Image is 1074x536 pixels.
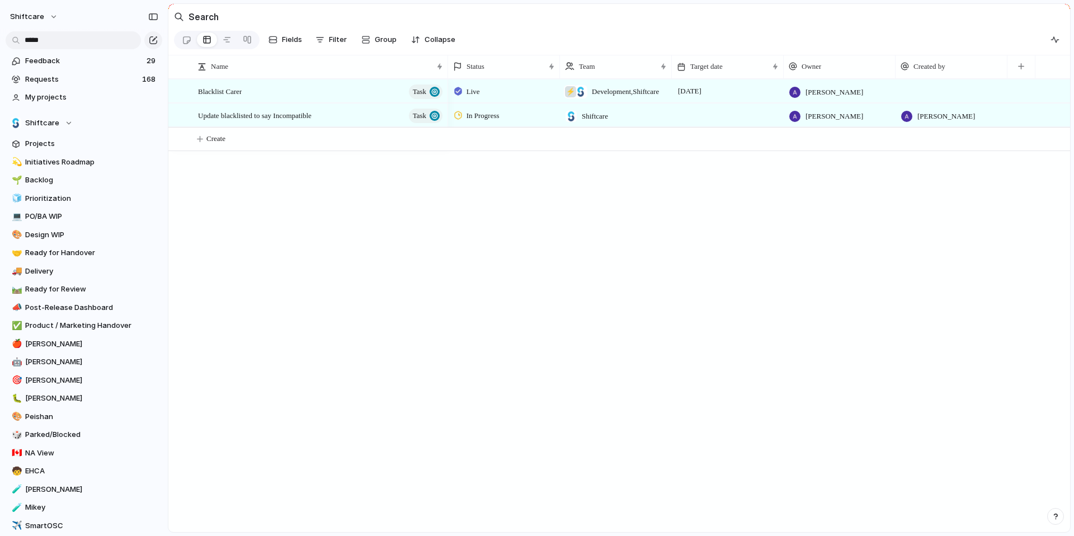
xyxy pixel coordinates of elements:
[413,84,426,100] span: Task
[565,86,576,97] div: ⚡
[25,284,158,295] span: Ready for Review
[805,87,863,98] span: [PERSON_NAME]
[6,408,162,425] a: 🎨Peishan
[6,317,162,334] div: ✅Product / Marketing Handover
[329,34,347,45] span: Filter
[25,193,158,204] span: Prioritization
[25,393,158,404] span: [PERSON_NAME]
[10,247,21,258] button: 🤝
[25,55,143,67] span: Feedback
[10,448,21,459] button: 🇨🇦
[6,499,162,516] a: 🧪Mikey
[25,266,158,277] span: Delivery
[10,11,44,22] span: shiftcare
[12,265,20,278] div: 🚚
[917,111,975,122] span: [PERSON_NAME]
[6,263,162,280] a: 🚚Delivery
[25,138,158,149] span: Projects
[10,157,21,168] button: 💫
[582,111,608,122] span: Shiftcare
[375,34,397,45] span: Group
[10,175,21,186] button: 🌱
[409,84,442,99] button: Task
[198,84,242,97] span: Blacklist Carer
[805,111,863,122] span: [PERSON_NAME]
[10,211,21,222] button: 💻
[25,211,158,222] span: PO/BA WIP
[10,375,21,386] button: 🎯
[356,31,402,49] button: Group
[6,336,162,352] a: 🍎[PERSON_NAME]
[25,338,158,350] span: [PERSON_NAME]
[25,502,158,513] span: Mikey
[12,174,20,187] div: 🌱
[6,190,162,207] a: 🧊Prioritization
[10,338,21,350] button: 🍎
[12,374,20,387] div: 🎯
[467,61,484,72] span: Status
[6,372,162,389] a: 🎯[PERSON_NAME]
[12,429,20,441] div: 🎲
[10,193,21,204] button: 🧊
[25,74,139,85] span: Requests
[10,411,21,422] button: 🎨
[10,302,21,313] button: 📣
[12,337,20,350] div: 🍎
[25,229,158,241] span: Design WIP
[25,466,158,477] span: EHCA
[12,247,20,260] div: 🤝
[10,466,21,477] button: 🧒
[6,463,162,479] a: 🧒EHCA
[425,34,455,45] span: Collapse
[579,61,595,72] span: Team
[913,61,945,72] span: Created by
[311,31,351,49] button: Filter
[409,109,442,123] button: Task
[12,392,20,405] div: 🐛
[413,108,426,124] span: Task
[675,84,704,98] span: [DATE]
[10,429,21,440] button: 🎲
[6,481,162,498] div: 🧪[PERSON_NAME]
[12,156,20,168] div: 💫
[12,283,20,296] div: 🛤️
[6,115,162,131] button: Shiftcare
[25,484,158,495] span: [PERSON_NAME]
[12,210,20,223] div: 💻
[6,281,162,298] a: 🛤️Ready for Review
[25,411,158,422] span: Peishan
[6,445,162,462] div: 🇨🇦NA View
[6,172,162,189] a: 🌱Backlog
[6,299,162,316] a: 📣Post-Release Dashboard
[12,192,20,205] div: 🧊
[6,71,162,88] a: Requests168
[6,135,162,152] a: Projects
[206,133,225,144] span: Create
[12,319,20,332] div: ✅
[6,89,162,106] a: My projects
[25,247,158,258] span: Ready for Handover
[12,483,20,496] div: 🧪
[142,74,158,85] span: 168
[12,301,20,314] div: 📣
[6,354,162,370] div: 🤖[PERSON_NAME]
[6,426,162,443] a: 🎲Parked/Blocked
[6,245,162,261] a: 🤝Ready for Handover
[6,390,162,407] a: 🐛[PERSON_NAME]
[12,410,20,423] div: 🎨
[10,229,21,241] button: 🎨
[189,10,219,23] h2: Search
[6,518,162,534] a: ✈️SmartOSC
[12,356,20,369] div: 🤖
[12,501,20,514] div: 🧪
[25,429,158,440] span: Parked/Blocked
[6,227,162,243] div: 🎨Design WIP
